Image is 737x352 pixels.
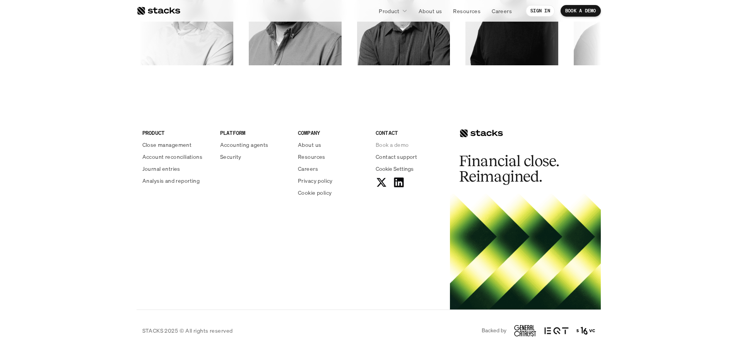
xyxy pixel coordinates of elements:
p: CONTACT [376,129,444,137]
a: Resources [448,4,485,18]
p: Cookie policy [298,189,332,197]
p: Careers [298,165,318,173]
a: Close management [142,141,211,149]
p: SIGN IN [530,8,550,14]
p: Privacy policy [298,177,333,185]
p: COMPANY [298,129,366,137]
a: Privacy policy [298,177,366,185]
a: Book a demo [376,141,444,149]
p: Resources [453,7,481,15]
a: BOOK A DEMO [561,5,601,17]
a: About us [414,4,446,18]
p: Product [379,7,399,15]
p: Close management [142,141,192,149]
h2: Financial close. Reimagined. [459,153,575,184]
a: Resources [298,153,366,161]
a: Account reconciliations [142,153,211,161]
p: Analysis and reporting [142,177,200,185]
a: Contact support [376,153,444,161]
a: Analysis and reporting [142,177,211,185]
p: Resources [298,153,325,161]
span: Cookie Settings [376,165,414,173]
p: Journal entries [142,165,180,173]
p: Account reconciliations [142,153,203,161]
a: Cookie policy [298,189,366,197]
p: Book a demo [376,141,409,149]
a: Careers [298,165,366,173]
p: BOOK A DEMO [565,8,596,14]
button: Cookie Trigger [376,165,414,173]
p: About us [298,141,321,149]
a: Journal entries [142,165,211,173]
a: Security [220,153,289,161]
p: About us [419,7,442,15]
p: PLATFORM [220,129,289,137]
p: STACKS 2025 © All rights reserved [142,326,233,335]
p: PRODUCT [142,129,211,137]
p: Careers [492,7,512,15]
a: About us [298,141,366,149]
a: Careers [487,4,516,18]
a: Accounting agents [220,141,289,149]
p: Contact support [376,153,417,161]
p: Security [220,153,241,161]
a: SIGN IN [526,5,555,17]
p: Backed by [482,327,506,334]
p: Accounting agents [220,141,268,149]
